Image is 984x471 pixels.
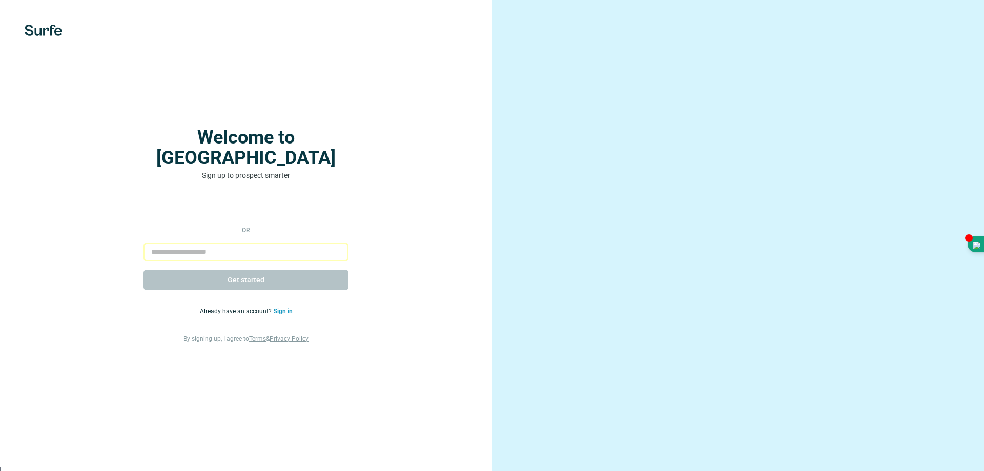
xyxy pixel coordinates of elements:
iframe: Schaltfläche „Über Google anmelden“ [138,196,354,218]
span: By signing up, I agree to & [183,335,309,342]
p: or [230,226,262,235]
p: Sign up to prospect smarter [143,170,348,180]
a: Sign in [274,308,293,315]
span: Already have an account? [200,308,274,315]
h1: Welcome to [GEOGRAPHIC_DATA] [143,127,348,168]
a: Terms [249,335,266,342]
img: Surfe's logo [25,25,62,36]
a: Privacy Policy [270,335,309,342]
